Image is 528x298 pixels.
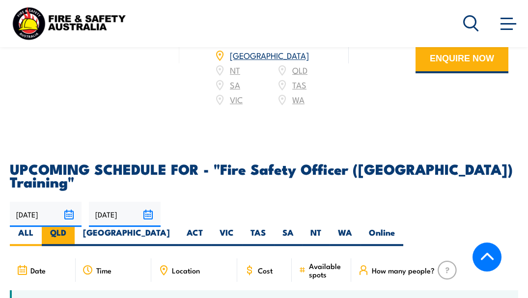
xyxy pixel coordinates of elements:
[242,227,274,246] label: TAS
[10,162,518,188] h2: UPCOMING SCHEDULE FOR - "Fire Safety Officer ([GEOGRAPHIC_DATA]) Training"
[10,227,42,246] label: ALL
[330,227,361,246] label: WA
[302,227,330,246] label: NT
[230,49,309,61] a: [GEOGRAPHIC_DATA]
[75,227,178,246] label: [GEOGRAPHIC_DATA]
[372,266,435,274] span: How many people?
[89,202,161,227] input: To date
[178,227,211,246] label: ACT
[30,266,46,274] span: Date
[416,47,508,73] button: ENQUIRE NOW
[42,227,75,246] label: QLD
[172,266,200,274] span: Location
[10,202,82,227] input: From date
[309,262,344,278] span: Available spots
[361,227,403,246] label: Online
[96,266,111,274] span: Time
[258,266,273,274] span: Cost
[274,227,302,246] label: SA
[211,227,242,246] label: VIC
